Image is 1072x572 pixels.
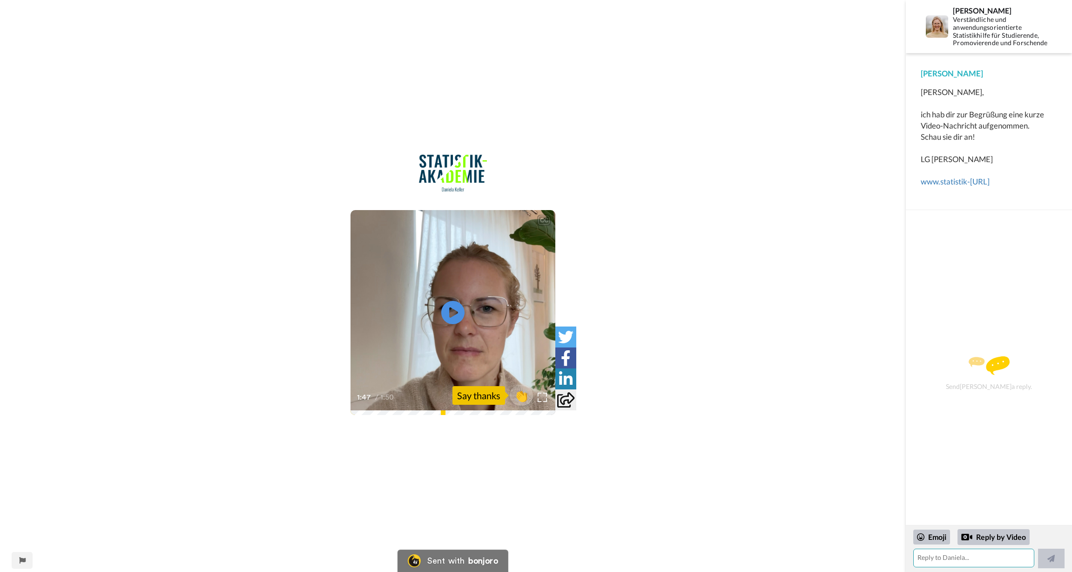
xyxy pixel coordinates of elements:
[510,385,533,406] button: 👏
[961,531,972,543] div: Reply by Video
[921,177,967,186] a: www.statistik
[380,392,397,403] span: 1:50
[957,529,1030,545] div: Reply by Video
[408,554,421,567] img: Bonjoro Logo
[967,177,990,186] a: -[URL]
[419,155,486,192] img: 3cf4c456-97c9-42bf-9795-2d25db37496f
[953,16,1057,47] div: Verständliche und anwendungsorientierte Statistikhilfe für Studierende, Promovierende und Forschende
[926,15,948,38] img: Profile Image
[452,386,505,405] div: Say thanks
[357,392,373,403] span: 1:47
[510,388,533,403] span: 👏
[913,530,950,545] div: Emoji
[538,393,547,402] img: Full screen
[427,557,465,565] div: Sent with
[375,392,378,403] span: /
[921,87,1057,187] div: [PERSON_NAME], ich hab dir zur Begrüßung eine kurze Video-Nachricht aufgenommen. Schau sie dir an...
[918,226,1059,520] div: Send [PERSON_NAME] a reply.
[953,6,1057,15] div: [PERSON_NAME]
[538,216,550,225] div: CC
[969,356,1010,375] img: message.svg
[468,557,498,565] div: bonjoro
[921,68,1057,79] div: [PERSON_NAME]
[398,550,508,572] a: Bonjoro LogoSent withbonjoro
